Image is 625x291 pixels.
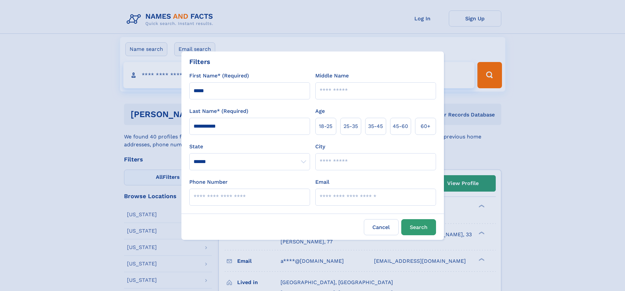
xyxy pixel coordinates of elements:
[315,72,349,80] label: Middle Name
[368,122,383,130] span: 35‑45
[319,122,332,130] span: 18‑25
[189,143,310,151] label: State
[189,178,228,186] label: Phone Number
[364,219,399,235] label: Cancel
[189,57,210,67] div: Filters
[189,72,249,80] label: First Name* (Required)
[401,219,436,235] button: Search
[421,122,430,130] span: 60+
[315,107,325,115] label: Age
[315,143,325,151] label: City
[189,107,248,115] label: Last Name* (Required)
[393,122,408,130] span: 45‑60
[344,122,358,130] span: 25‑35
[315,178,329,186] label: Email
